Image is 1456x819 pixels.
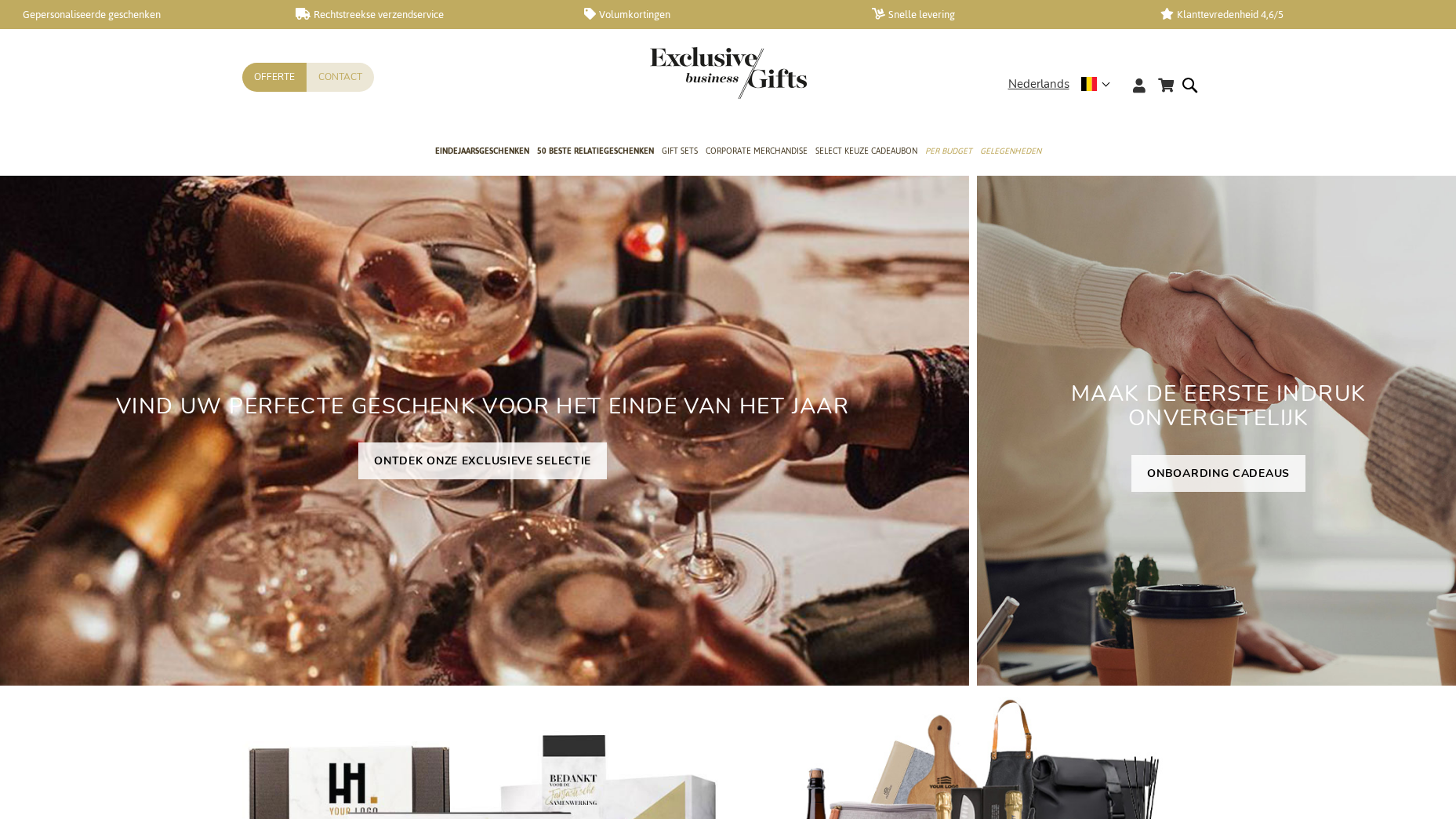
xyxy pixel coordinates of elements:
[872,8,1135,21] a: Snelle levering
[296,8,558,21] a: Rechtstreekse verzendservice
[1160,8,1423,21] a: Klanttevredenheid 4,6/5
[242,63,307,92] a: Offerte
[706,143,808,159] span: Corporate Merchandise
[8,8,271,21] a: Gepersonaliseerde geschenken
[650,47,728,99] a: store logo
[1131,455,1305,492] a: ONBOARDING CADEAUS
[815,143,917,159] span: Select Keuze Cadeaubon
[537,143,654,159] span: 50 beste relatiegeschenken
[435,143,529,159] span: Eindejaarsgeschenken
[650,47,807,99] img: Exclusive Business gifts logo
[1008,75,1069,93] span: Nederlands
[662,143,698,159] span: Gift Sets
[307,63,374,92] a: Contact
[1008,75,1120,93] div: Nederlands
[358,442,607,479] a: ONTDEK ONZE EXCLUSIEVE SELECTIE
[980,143,1041,159] span: Gelegenheden
[925,143,972,159] span: Per Budget
[584,8,847,21] a: Volumkortingen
